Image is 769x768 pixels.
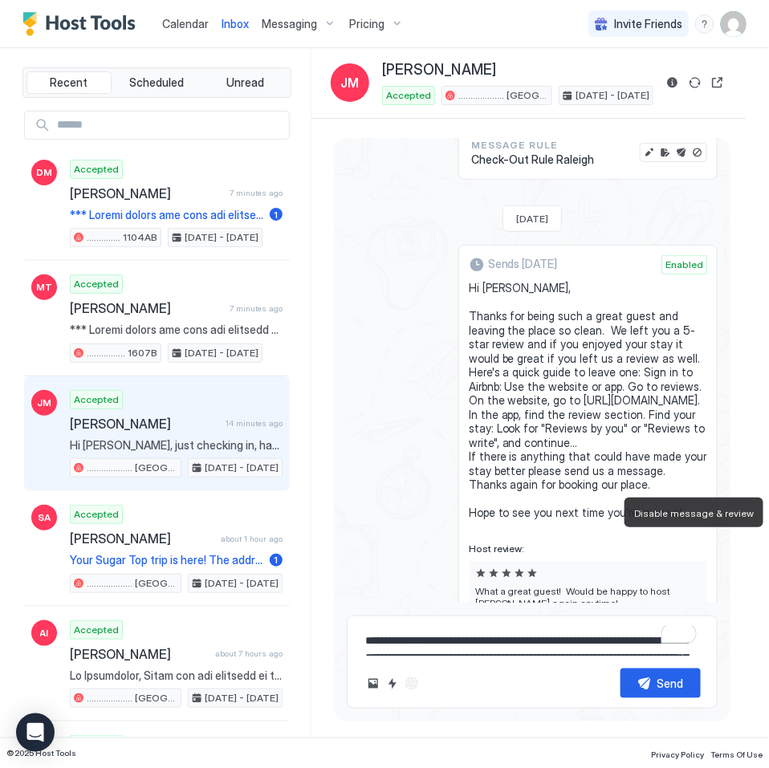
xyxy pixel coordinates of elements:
[222,17,249,30] span: Inbox
[469,281,707,520] span: Hi [PERSON_NAME], Thanks for being such a great guest and leaving the place so clean. We left you...
[275,554,279,566] span: 1
[472,152,595,167] span: Check-Out Rule Raleigh
[40,626,49,640] span: AI
[349,17,384,31] span: Pricing
[87,691,177,705] span: ................... [GEOGRAPHIC_DATA]
[36,280,52,295] span: MT
[673,144,690,161] button: Send now
[22,12,143,36] a: Host Tools Logo
[162,15,209,32] a: Calendar
[341,73,360,92] span: JM
[230,188,283,198] span: 7 minutes ago
[651,745,704,762] a: Privacy Policy
[70,323,283,337] span: *** Loremi dolors ame cons adi elitsedd ei tem incidid utlabo etdolore mag. Aliqu enimadm ven qui...
[130,75,185,90] span: Scheduled
[641,144,657,161] button: Edit message
[614,17,682,31] span: Invite Friends
[205,691,279,705] span: [DATE] - [DATE]
[70,438,283,453] span: Hi [PERSON_NAME], just checking in, have you already checked out? Our housekeepers noticed the ba...
[657,144,673,161] button: Edit rule
[87,461,177,475] span: ................... [GEOGRAPHIC_DATA]
[221,534,283,544] span: about 1 hour ago
[74,623,119,637] span: Accepted
[576,88,649,103] span: [DATE] - [DATE]
[686,73,705,92] button: Sync reservation
[202,71,287,94] button: Unread
[657,675,684,692] div: Send
[37,396,51,410] span: JM
[475,585,701,609] span: What a great guest! Would be happy to host [PERSON_NAME] again anytime!
[364,626,702,656] textarea: To enrich screen reader interactions, please activate Accessibility in Grammarly extension settings
[386,88,431,103] span: Accepted
[690,144,706,161] button: Disable message
[16,713,55,752] div: Open Intercom Messenger
[36,165,52,180] span: DM
[710,745,763,762] a: Terms Of Use
[70,668,283,683] span: Lo Ipsumdolor, Sitam con adi elitsedd ei temp inc utla etd magn aliq en Adminim! Ve'qu nostru exe...
[70,185,223,201] span: [PERSON_NAME]
[70,300,223,316] span: [PERSON_NAME]
[74,162,119,177] span: Accepted
[70,530,214,547] span: [PERSON_NAME]
[74,507,119,522] span: Accepted
[222,15,249,32] a: Inbox
[51,112,289,139] input: Input Field
[22,67,291,98] div: tab-group
[262,17,317,31] span: Messaging
[708,73,727,92] button: Open reservation
[26,71,112,94] button: Recent
[185,230,258,245] span: [DATE] - [DATE]
[663,73,682,92] button: Reservation information
[70,208,263,222] span: *** Loremi dolors ame cons adi elitsedd ei tem incidid utlabo etdolore mag. Aliqu enimadm ven qui...
[87,576,177,591] span: ................... [GEOGRAPHIC_DATA]
[226,418,283,429] span: 14 minutes ago
[458,88,548,103] span: ................... [GEOGRAPHIC_DATA]
[185,346,258,360] span: [DATE] - [DATE]
[516,213,548,225] span: [DATE]
[162,17,209,30] span: Calendar
[710,750,763,759] span: Terms Of Use
[488,257,558,271] span: Sends [DATE]
[651,750,704,759] span: Privacy Policy
[382,61,496,79] span: [PERSON_NAME]
[275,209,279,221] span: 1
[695,14,714,34] div: menu
[634,507,754,519] span: Disable message & review
[472,138,595,152] span: Message Rule
[38,510,51,525] span: SA
[620,668,701,698] button: Send
[87,230,157,245] span: .............. 1104AB
[665,258,703,272] span: Enabled
[721,11,747,37] div: User profile
[383,674,402,693] button: Quick reply
[115,71,200,94] button: Scheduled
[205,461,279,475] span: [DATE] - [DATE]
[226,75,264,90] span: Unread
[215,648,283,659] span: about 7 hours ago
[87,346,157,360] span: ................ 1607B
[70,646,209,662] span: [PERSON_NAME]
[70,416,219,432] span: [PERSON_NAME]
[70,553,263,567] span: Your Sugar Top trip is here! The address is [STREET_ADDRESS] ([GEOGRAPHIC_DATA]). It's a tall tow...
[364,674,383,693] button: Upload image
[230,303,283,314] span: 7 minutes ago
[50,75,87,90] span: Recent
[469,542,707,555] span: Host review:
[74,392,119,407] span: Accepted
[74,277,119,291] span: Accepted
[205,576,279,591] span: [DATE] - [DATE]
[6,748,76,758] span: © 2025 Host Tools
